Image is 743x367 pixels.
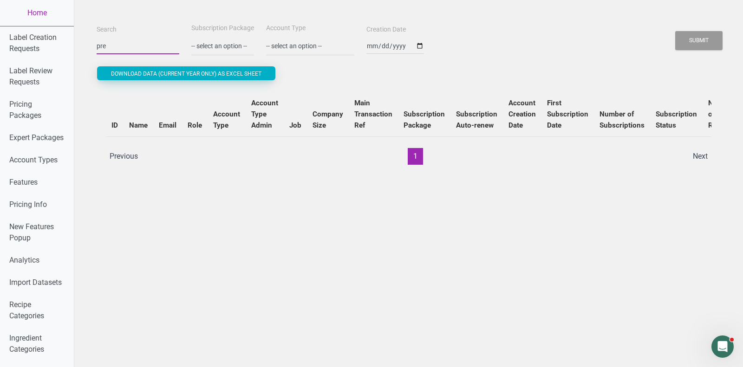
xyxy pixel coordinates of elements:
b: Job [289,121,301,129]
b: Main Transaction Ref [354,99,392,129]
span: Download data (current year only) as excel sheet [111,71,261,77]
b: Email [159,121,176,129]
div: Page navigation example [106,148,711,165]
b: Number of Recipes [708,99,734,129]
button: 1 [408,148,423,165]
b: Subscription Package [404,110,445,129]
button: Submit [675,31,723,50]
label: Account Type [266,24,306,33]
div: Users [97,83,721,174]
b: ID [111,121,118,129]
label: Subscription Package [191,24,254,33]
b: Number of Subscriptions [600,110,645,129]
label: Creation Date [366,25,406,34]
b: Subscription Auto-renew [456,110,497,129]
b: Account Type [213,110,240,129]
b: Subscription Status [656,110,697,129]
iframe: Intercom live chat [711,335,734,358]
b: Account Creation Date [508,99,536,129]
b: Company Size [313,110,343,129]
b: Role [188,121,202,129]
b: Name [129,121,148,129]
b: First Subscription Date [547,99,588,129]
label: Search [97,25,117,34]
button: Download data (current year only) as excel sheet [97,66,275,80]
b: Account Type Admin [251,99,278,129]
